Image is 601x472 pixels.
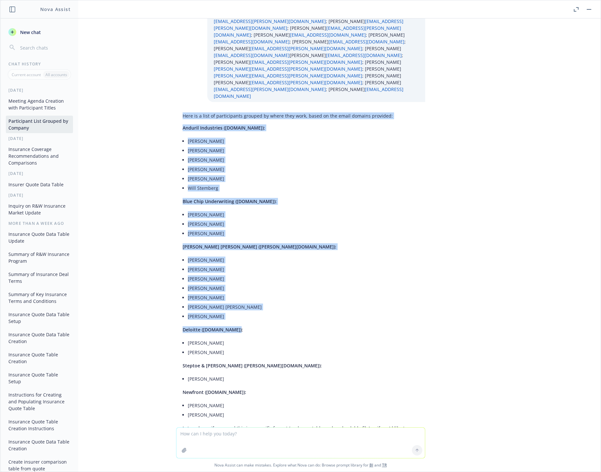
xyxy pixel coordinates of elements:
a: [EMAIL_ADDRESS][DOMAIN_NAME] [214,39,290,45]
button: Instructions for Creating and Populating Insurance Quote Table [6,389,73,414]
li: [PERSON_NAME] [188,401,419,410]
span: Blue Chip Underwriting ([DOMAIN_NAME]): [183,198,277,204]
a: [PERSON_NAME][EMAIL_ADDRESS][PERSON_NAME][DOMAIN_NAME] [214,66,362,72]
li: Will Stemberg [188,183,419,193]
button: New chat [6,26,73,38]
button: Summary of R&W Insurance Program [6,249,73,266]
button: Meeting Agenda Creation with Participant Titles [6,96,73,113]
span: Newfront ([DOMAIN_NAME]): [183,389,246,395]
button: Insurance Quote Table Creation [6,349,73,367]
button: Insurance Coverage Recommendations and Comparisons [6,144,73,168]
li: [PERSON_NAME] [188,283,419,293]
button: Summary of Insurance Deal Terms [6,269,73,286]
li: [PERSON_NAME] [188,374,419,384]
a: [EMAIL_ADDRESS][PERSON_NAME][DOMAIN_NAME] [250,79,362,86]
div: Chat History [1,61,78,67]
button: Insurance Quote Table Creation Instructions [6,416,73,434]
a: TR [382,462,387,468]
span: Nova Assist can make mistakes. Explore what Nova can do: Browse prompt library for and [3,458,598,472]
span: Steptoe & [PERSON_NAME] ([PERSON_NAME][DOMAIN_NAME]): [183,363,322,369]
li: [PERSON_NAME] [188,210,419,219]
li: [PERSON_NAME] [188,174,419,183]
li: [PERSON_NAME] [188,312,419,321]
li: [PERSON_NAME] [188,338,419,348]
input: Search chats [19,43,70,52]
li: [PERSON_NAME] [188,155,419,165]
li: [PERSON_NAME] [188,293,419,302]
li: [PERSON_NAME] [188,265,419,274]
li: [PERSON_NAME] [188,274,419,283]
span: Anduril Industries ([DOMAIN_NAME]): [183,125,265,131]
a: [EMAIL_ADDRESS][DOMAIN_NAME] [214,52,290,58]
li: [PERSON_NAME] [188,165,419,174]
li: [PERSON_NAME] [188,229,419,238]
a: [EMAIL_ADDRESS][DOMAIN_NAME] [329,39,404,45]
button: Insurance Quote Data Table Creation [6,329,73,347]
a: [EMAIL_ADDRESS][PERSON_NAME][DOMAIN_NAME] [250,45,362,52]
li: [PERSON_NAME] [188,410,419,420]
span: Deloitte ([DOMAIN_NAME]): [183,327,243,333]
a: [EMAIL_ADDRESS][PERSON_NAME][DOMAIN_NAME] [250,59,362,65]
li: [PERSON_NAME] [188,255,419,265]
li: [PERSON_NAME] [188,146,419,155]
p: Let me know if you need this in a specific format (such as a table or downloadable file) or if yo... [183,425,419,438]
a: [PERSON_NAME][EMAIL_ADDRESS][PERSON_NAME][DOMAIN_NAME] [214,73,362,79]
li: [PERSON_NAME] [188,348,419,357]
a: [EMAIL_ADDRESS][DOMAIN_NAME] [326,52,402,58]
li: [PERSON_NAME] [188,136,419,146]
a: BI [369,462,373,468]
div: More than a week ago [1,221,78,226]
h1: Nova Assist [40,6,71,13]
li: [PERSON_NAME] [PERSON_NAME] [188,302,419,312]
a: [EMAIL_ADDRESS][DOMAIN_NAME] [290,32,366,38]
li: [PERSON_NAME] [188,219,419,229]
button: Insurance Quote Data Table Creation [6,436,73,454]
button: Insurer Quote Data Table [6,179,73,190]
a: [EMAIL_ADDRESS][PERSON_NAME][DOMAIN_NAME] [214,18,326,24]
button: Insurance Quote Table Setup [6,369,73,387]
p: Here is a list of participants grouped by where they work, based on the email domains provided: [183,112,419,119]
button: Participant List Grouped by Company [6,116,73,133]
button: Summary of Key Insurance Terms and Conditions [6,289,73,306]
a: [EMAIL_ADDRESS][PERSON_NAME][DOMAIN_NAME] [214,86,326,92]
button: Insurance Quote Data Table Setup [6,309,73,327]
button: Insurance Quote Data Table Update [6,229,73,246]
div: [DATE] [1,171,78,176]
p: All accounts [45,72,67,77]
span: New chat [19,29,41,36]
div: [DATE] [1,192,78,198]
span: [PERSON_NAME] [PERSON_NAME] ([PERSON_NAME][DOMAIN_NAME]): [183,244,336,250]
div: [DATE] [1,87,78,93]
button: Inquiry on R&W Insurance Market Update [6,201,73,218]
div: [DATE] [1,136,78,141]
p: Current account [12,72,41,77]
